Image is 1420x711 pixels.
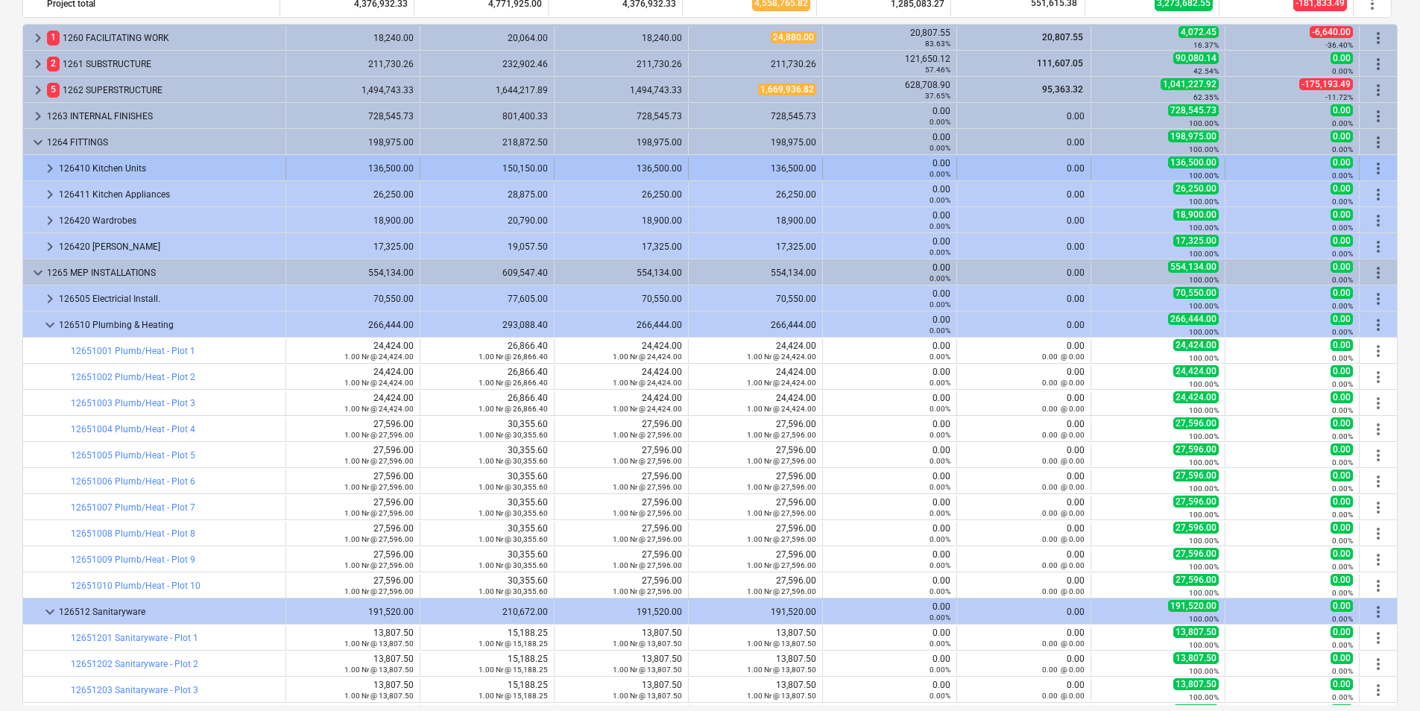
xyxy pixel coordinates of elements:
span: More actions [1369,420,1387,438]
small: 1.00 Nr @ 24,424.00 [613,379,682,387]
small: 100.00% [1189,328,1219,336]
span: 0.00 [1331,339,1353,351]
div: 1265 MEP INSTALLATIONS [47,261,280,285]
div: 554,134.00 [561,268,682,278]
div: 0.00 [963,189,1085,200]
span: 27,596.00 [1173,417,1219,429]
span: keyboard_arrow_down [29,133,47,151]
span: 0.00 [1331,417,1353,429]
div: 26,866.40 [426,341,548,361]
small: 16.37% [1193,41,1219,49]
small: 0.00% [930,196,950,204]
a: 12651001 Plumb/Heat - Plot 1 [71,346,195,356]
div: 728,545.73 [695,111,816,121]
div: 211,730.26 [561,59,682,69]
small: 1.00 Nr @ 24,424.00 [747,405,816,413]
div: 1,494,743.33 [292,85,414,95]
span: 0.00 [1331,52,1353,64]
div: 121,650.12 [829,54,950,75]
small: 1.00 Nr @ 24,424.00 [613,353,682,361]
a: 12651005 Plumb/Heat - Plot 5 [71,450,195,461]
div: 126420 Wardrobes [59,209,280,233]
div: 0.00 [963,268,1085,278]
span: 0.00 [1331,157,1353,168]
span: keyboard_arrow_right [41,238,59,256]
div: 18,900.00 [292,215,414,226]
span: 27,596.00 [1173,443,1219,455]
div: 0.00 [963,215,1085,226]
small: 0.00% [1332,67,1353,75]
small: 0.00% [1332,380,1353,388]
span: 0.00 [1331,365,1353,377]
div: 211,730.26 [292,59,414,69]
div: 26,250.00 [561,189,682,200]
div: 126411 Kitchen Appliances [59,183,280,206]
small: 1.00 Nr @ 24,424.00 [344,353,414,361]
a: 12651003 Plumb/Heat - Plot 3 [71,398,195,408]
div: 211,730.26 [695,59,816,69]
small: 0.00 @ 0.00 [1042,431,1085,439]
div: 293,088.40 [426,320,548,330]
span: More actions [1369,499,1387,516]
div: 26,250.00 [292,189,414,200]
div: 26,866.40 [426,367,548,388]
div: 0.00 [963,241,1085,252]
span: 0.00 [1331,313,1353,325]
iframe: Chat Widget [1345,639,1420,711]
div: 24,424.00 [561,341,682,361]
span: 20,807.55 [1041,32,1085,42]
small: 1.00 Nr @ 26,866.40 [479,379,548,387]
span: 1,669,936.82 [758,83,816,95]
span: More actions [1369,342,1387,360]
small: 1.00 Nr @ 27,596.00 [344,457,414,465]
small: 0.00% [930,457,950,465]
small: 100.00% [1189,224,1219,232]
div: 1260 FACILITATING WORK [47,26,280,50]
span: 90,080.14 [1173,52,1219,64]
span: 2 [47,57,60,71]
div: 27,596.00 [292,419,414,440]
small: 0.00% [930,405,950,413]
small: 0.00% [1332,224,1353,232]
span: 24,424.00 [1173,365,1219,377]
div: 70,550.00 [292,294,414,304]
span: 0.00 [1331,104,1353,116]
span: keyboard_arrow_right [29,55,47,73]
div: 554,134.00 [292,268,414,278]
div: 0.00 [829,393,950,414]
div: 30,355.60 [426,445,548,466]
a: 12651006 Plumb/Heat - Plot 6 [71,476,195,487]
div: 0.00 [963,367,1085,388]
div: 266,444.00 [695,320,816,330]
span: More actions [1369,316,1387,334]
span: More actions [1369,290,1387,308]
small: 1.00 Nr @ 27,596.00 [613,457,682,465]
div: 18,240.00 [561,33,682,43]
div: 1261 SUBSTRUCTURE [47,52,280,76]
small: 0.00 @ 0.00 [1042,457,1085,465]
div: 198,975.00 [561,137,682,148]
span: More actions [1369,212,1387,230]
span: 24,880.00 [771,31,816,43]
small: 1.00 Nr @ 27,596.00 [747,431,816,439]
small: 1.00 Nr @ 30,355.60 [479,483,548,491]
small: 1.00 Nr @ 24,424.00 [344,405,414,413]
small: 0.00% [930,300,950,309]
small: 0.00% [1332,458,1353,467]
span: More actions [1369,133,1387,151]
span: More actions [1369,107,1387,125]
div: 20,807.55 [829,28,950,48]
div: 0.00 [963,294,1085,304]
a: 12651007 Plumb/Heat - Plot 7 [71,502,195,513]
div: 198,975.00 [292,137,414,148]
div: 801,400.33 [426,111,548,121]
small: 0.00% [930,118,950,126]
div: 728,545.73 [292,111,414,121]
a: 12651201 Sanitaryware - Plot 1 [71,633,198,643]
span: 0.00 [1331,470,1353,481]
small: 1.00 Nr @ 26,866.40 [479,353,548,361]
span: More actions [1369,159,1387,177]
div: 18,900.00 [695,215,816,226]
small: 0.00% [1332,406,1353,414]
span: keyboard_arrow_down [29,264,47,282]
